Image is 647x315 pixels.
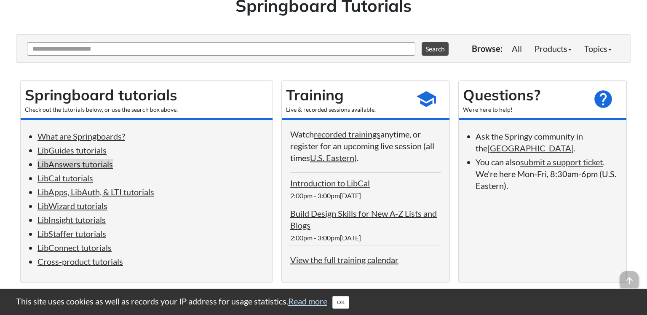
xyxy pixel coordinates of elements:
[37,242,112,253] a: LibConnect tutorials
[286,85,407,105] h2: Training
[37,173,93,183] a: LibCal tutorials
[476,130,618,154] li: Ask the Springy community in the .
[593,89,614,110] span: help
[314,129,380,139] a: recorded trainings
[37,256,123,267] a: Cross-product tutorials
[25,105,268,114] div: Check out the tutorials below, or use the search box above.
[37,215,106,225] a: LibInsight tutorials
[37,159,113,169] a: LibAnswers tutorials
[578,40,618,57] a: Topics
[528,40,578,57] a: Products
[37,229,106,239] a: LibStaffer tutorials
[290,191,361,199] span: 2:00pm - 3:00pm[DATE]
[520,157,603,167] a: submit a support ticket
[37,201,107,211] a: LibWizard tutorials
[620,272,639,282] a: arrow_upward
[476,156,618,191] li: You can also . We're here Mon-Fri, 8:30am-6pm (U.S. Eastern).
[286,105,407,114] div: Live & recorded sessions available.
[620,271,639,290] span: arrow_upward
[416,89,437,110] span: school
[290,234,361,242] span: 2:00pm - 3:00pm[DATE]
[422,42,449,56] button: Search
[310,153,354,163] a: U.S. Eastern
[290,128,441,164] p: Watch anytime, or register for an upcoming live session (all times ).
[463,85,584,105] h2: Questions?
[37,187,154,197] a: LibApps, LibAuth, & LTI tutorials
[332,296,349,309] button: Close
[290,255,398,265] a: View the full training calendar
[25,85,268,105] h2: Springboard tutorials
[37,131,125,141] a: What are Springboards?
[463,105,584,114] div: We're here to help!
[8,295,639,309] div: This site uses cookies as well as records your IP address for usage statistics.
[472,43,503,54] p: Browse:
[37,145,107,155] a: LibGuides tutorials
[290,208,437,230] a: Build Design Skills for New A-Z Lists and Blogs
[288,296,327,306] a: Read more
[290,178,370,188] a: Introduction to LibCal
[487,143,574,153] a: [GEOGRAPHIC_DATA]
[505,40,528,57] a: All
